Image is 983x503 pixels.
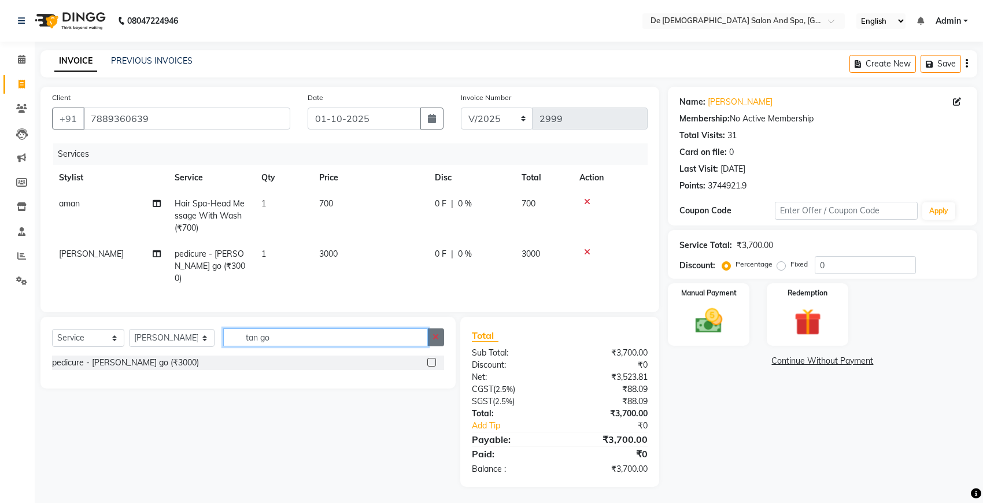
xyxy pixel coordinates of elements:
div: Discount: [463,359,560,371]
th: Disc [428,165,515,191]
div: Card on file: [679,146,727,158]
span: 700 [522,198,535,209]
div: ₹3,700.00 [560,347,656,359]
div: Net: [463,371,560,383]
div: 3744921.9 [708,180,747,192]
th: Total [515,165,572,191]
div: ₹3,523.81 [560,371,656,383]
img: _cash.svg [687,305,731,336]
span: 3000 [319,249,338,259]
img: _gift.svg [786,305,830,339]
div: 0 [729,146,734,158]
label: Redemption [788,288,827,298]
button: Apply [922,202,955,220]
th: Action [572,165,648,191]
span: 1 [261,249,266,259]
th: Qty [254,165,312,191]
span: 0 % [458,198,472,210]
div: ( ) [463,395,560,408]
div: Name: [679,96,705,108]
button: +91 [52,108,84,130]
span: 3000 [522,249,540,259]
label: Manual Payment [681,288,737,298]
label: Client [52,93,71,103]
div: [DATE] [720,163,745,175]
span: 0 F [435,248,446,260]
span: SGST [472,396,493,406]
span: Total [472,330,498,342]
a: Continue Without Payment [670,355,975,367]
div: pedicure - [PERSON_NAME] go (₹3000) [52,357,199,369]
div: ( ) [463,383,560,395]
div: Paid: [463,447,560,461]
div: 31 [727,130,737,142]
div: Sub Total: [463,347,560,359]
div: ₹0 [576,420,656,432]
div: Coupon Code [679,205,775,217]
div: ₹0 [560,447,656,461]
div: Service Total: [679,239,732,251]
label: Date [308,93,323,103]
a: [PERSON_NAME] [708,96,773,108]
div: ₹3,700.00 [560,432,656,446]
div: ₹3,700.00 [560,408,656,420]
span: Hair Spa-Head Message With Wash (₹700) [175,198,245,233]
span: | [451,248,453,260]
span: pedicure - [PERSON_NAME] go (₹3000) [175,249,245,283]
b: 08047224946 [127,5,178,37]
div: Total: [463,408,560,420]
a: PREVIOUS INVOICES [111,56,193,66]
div: Last Visit: [679,163,718,175]
span: Admin [936,15,961,27]
div: Balance : [463,463,560,475]
div: ₹88.09 [560,395,656,408]
a: INVOICE [54,51,97,72]
div: ₹3,700.00 [560,463,656,475]
a: Add Tip [463,420,576,432]
span: 0 F [435,198,446,210]
input: Search or Scan [223,328,428,346]
span: | [451,198,453,210]
div: Membership: [679,113,730,125]
div: ₹0 [560,359,656,371]
span: 700 [319,198,333,209]
button: Save [921,55,961,73]
input: Enter Offer / Coupon Code [775,202,918,220]
input: Search by Name/Mobile/Email/Code [83,108,290,130]
span: 2.5% [496,384,513,394]
span: [PERSON_NAME] [59,249,124,259]
span: 2.5% [495,397,512,406]
th: Stylist [52,165,168,191]
div: ₹88.09 [560,383,656,395]
span: CGST [472,384,493,394]
span: 0 % [458,248,472,260]
span: 1 [261,198,266,209]
button: Create New [849,55,916,73]
div: Total Visits: [679,130,725,142]
span: aman [59,198,80,209]
img: logo [29,5,109,37]
th: Service [168,165,254,191]
div: No Active Membership [679,113,966,125]
label: Fixed [790,259,808,269]
div: ₹3,700.00 [737,239,773,251]
div: Points: [679,180,705,192]
label: Percentage [736,259,773,269]
th: Price [312,165,428,191]
div: Services [53,143,656,165]
div: Payable: [463,432,560,446]
div: Discount: [679,260,715,272]
label: Invoice Number [461,93,511,103]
